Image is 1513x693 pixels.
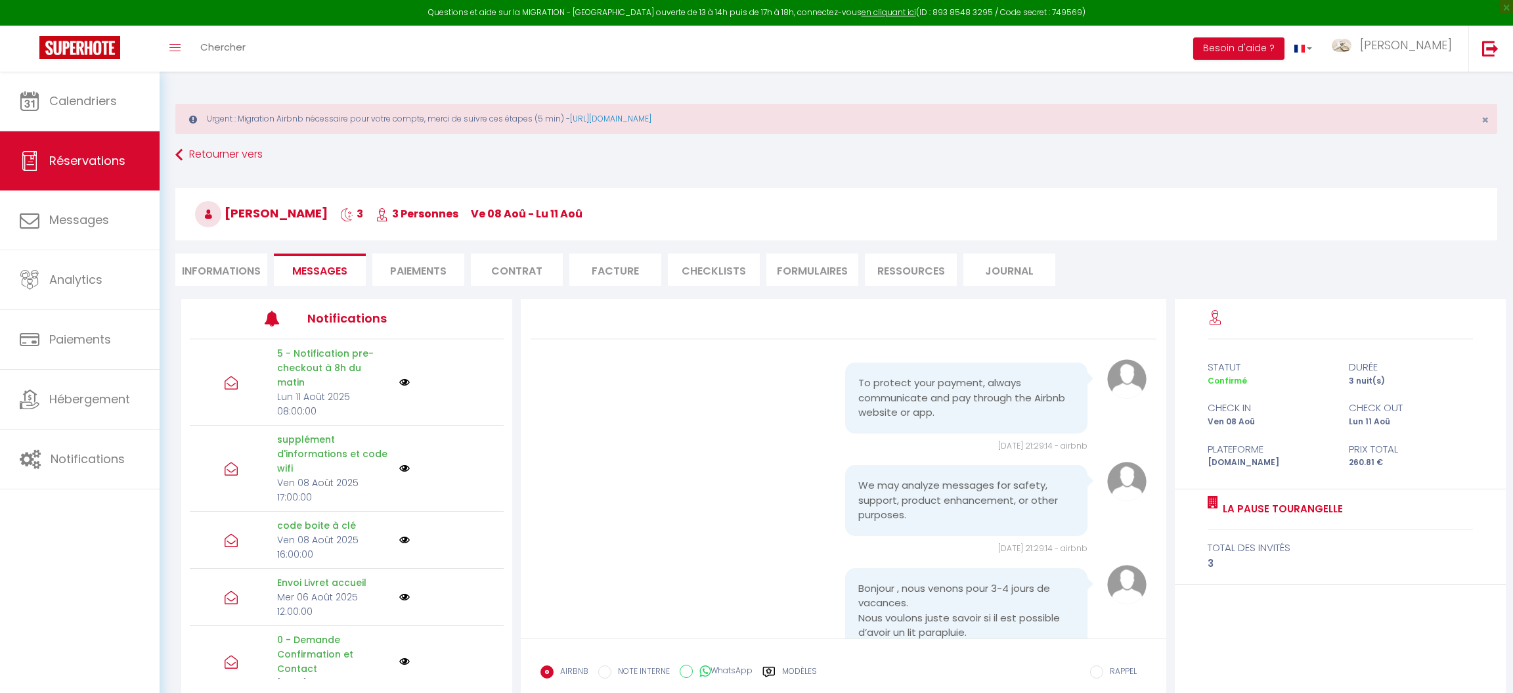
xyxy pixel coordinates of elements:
h3: Notifications [307,303,438,333]
img: NO IMAGE [399,377,410,388]
li: Journal [963,254,1055,286]
p: [DATE] 21:34:33 [277,676,391,690]
label: NOTE INTERNE [611,665,670,680]
iframe: LiveChat chat widget [1458,638,1513,693]
span: Chercher [200,40,246,54]
span: [DATE] 21:29:14 - airbnb [998,440,1087,451]
li: Contrat [471,254,563,286]
img: NO IMAGE [399,592,410,602]
span: 3 [340,206,363,221]
p: Ven 08 Août 2025 16:00:00 [277,533,391,562]
p: supplément d'informations et code wifi [277,432,391,476]
img: logout [1482,40,1499,56]
img: Super Booking [39,36,120,59]
p: Mer 06 Août 2025 12:00:00 [277,590,391,619]
div: Plateforme [1199,441,1340,457]
li: Paiements [372,254,464,286]
div: check out [1340,400,1481,416]
span: ve 08 Aoû - lu 11 Aoû [471,206,582,221]
li: Informations [175,254,267,286]
a: ... [PERSON_NAME] [1322,26,1468,72]
span: Notifications [51,451,125,467]
p: Lun 11 Août 2025 08:00:00 [277,390,391,418]
span: Réservations [49,152,125,169]
div: Prix total [1340,441,1481,457]
a: Retourner vers [175,143,1497,167]
a: Chercher [190,26,255,72]
img: avatar.png [1107,462,1147,501]
span: Messages [292,263,347,279]
p: 0 - Demande Confirmation et Contact [277,633,391,676]
a: en cliquant ici [862,7,916,18]
label: WhatsApp [693,665,753,679]
p: 5 - Notification pre-checkout à 8h du matin [277,346,391,390]
p: code boite à clé [277,518,391,533]
span: [PERSON_NAME] [195,205,328,221]
label: RAPPEL [1103,665,1137,680]
span: Hébergement [49,391,130,407]
pre: We may analyze messages for safety, support, product enhancement, or other purposes. [858,478,1074,523]
img: ... [1332,39,1351,52]
span: 3 Personnes [376,206,458,221]
span: Confirmé [1208,375,1247,386]
div: [DOMAIN_NAME] [1199,457,1340,469]
div: total des invités [1208,540,1472,556]
a: [URL][DOMAIN_NAME] [570,113,651,124]
div: Ven 08 Aoû [1199,416,1340,428]
p: Ven 08 Août 2025 17:00:00 [277,476,391,504]
span: [DATE] 21:29:14 - airbnb [998,543,1087,554]
a: La Pause Tourangelle [1218,501,1343,517]
li: FORMULAIRES [766,254,858,286]
div: check in [1199,400,1340,416]
img: NO IMAGE [399,656,410,667]
img: avatar.png [1107,565,1147,604]
div: 260.81 € [1340,457,1481,469]
li: Ressources [865,254,957,286]
li: CHECKLISTS [668,254,760,286]
div: 3 nuit(s) [1340,375,1481,388]
span: Paiements [49,331,111,347]
span: Messages [49,212,109,228]
li: Facture [569,254,661,286]
div: durée [1340,359,1481,375]
button: Close [1481,114,1489,126]
label: Modèles [782,665,817,688]
pre: To protect your payment, always communicate and pay through the Airbnb website or app. [858,376,1074,420]
img: avatar.png [1107,359,1147,399]
div: statut [1199,359,1340,375]
p: Envoi Livret accueil [277,575,391,590]
img: NO IMAGE [399,463,410,474]
img: NO IMAGE [399,535,410,545]
span: × [1481,112,1489,128]
button: Besoin d'aide ? [1193,37,1284,60]
div: 3 [1208,556,1472,571]
div: Lun 11 Aoû [1340,416,1481,428]
label: AIRBNB [554,665,588,680]
span: Calendriers [49,93,117,109]
div: Urgent : Migration Airbnb nécessaire pour votre compte, merci de suivre ces étapes (5 min) - [175,104,1497,134]
span: [PERSON_NAME] [1360,37,1452,53]
span: Analytics [49,271,102,288]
